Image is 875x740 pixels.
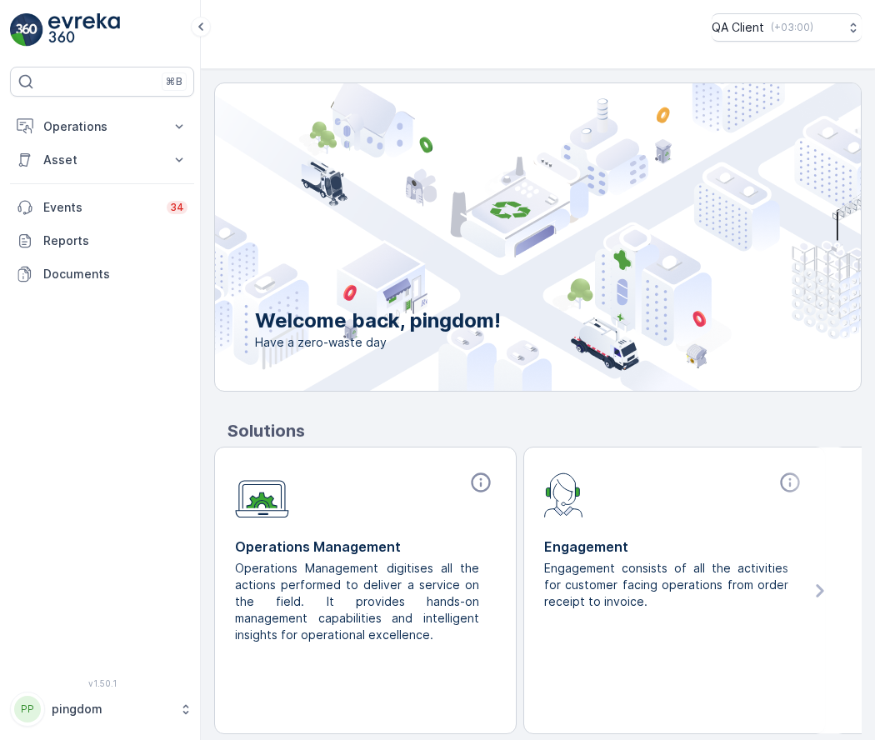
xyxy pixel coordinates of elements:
a: Reports [10,224,194,257]
p: Events [43,199,157,216]
p: Reports [43,232,187,249]
p: pingdom [52,701,171,717]
p: Operations [43,118,161,135]
img: logo [10,13,43,47]
button: QA Client(+03:00) [712,13,862,42]
p: Engagement [544,537,805,557]
button: Asset [10,143,194,177]
div: PP [14,696,41,722]
button: Operations [10,110,194,143]
p: Operations Management digitises all the actions performed to deliver a service on the field. It p... [235,560,482,643]
img: module-icon [235,471,289,518]
p: ⌘B [166,75,182,88]
p: Asset [43,152,161,168]
p: Solutions [227,418,862,443]
a: Documents [10,257,194,291]
p: Engagement consists of all the activities for customer facing operations from order receipt to in... [544,560,792,610]
span: v 1.50.1 [10,678,194,688]
span: Have a zero-waste day [255,334,501,351]
a: Events34 [10,191,194,224]
p: QA Client [712,19,764,36]
p: Welcome back, pingdom! [255,307,501,334]
button: PPpingdom [10,692,194,727]
img: module-icon [544,471,583,517]
p: Operations Management [235,537,496,557]
p: ( +03:00 ) [771,21,813,34]
img: logo_light-DOdMpM7g.png [48,13,120,47]
img: city illustration [140,83,861,391]
p: 34 [170,201,184,214]
p: Documents [43,266,187,282]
